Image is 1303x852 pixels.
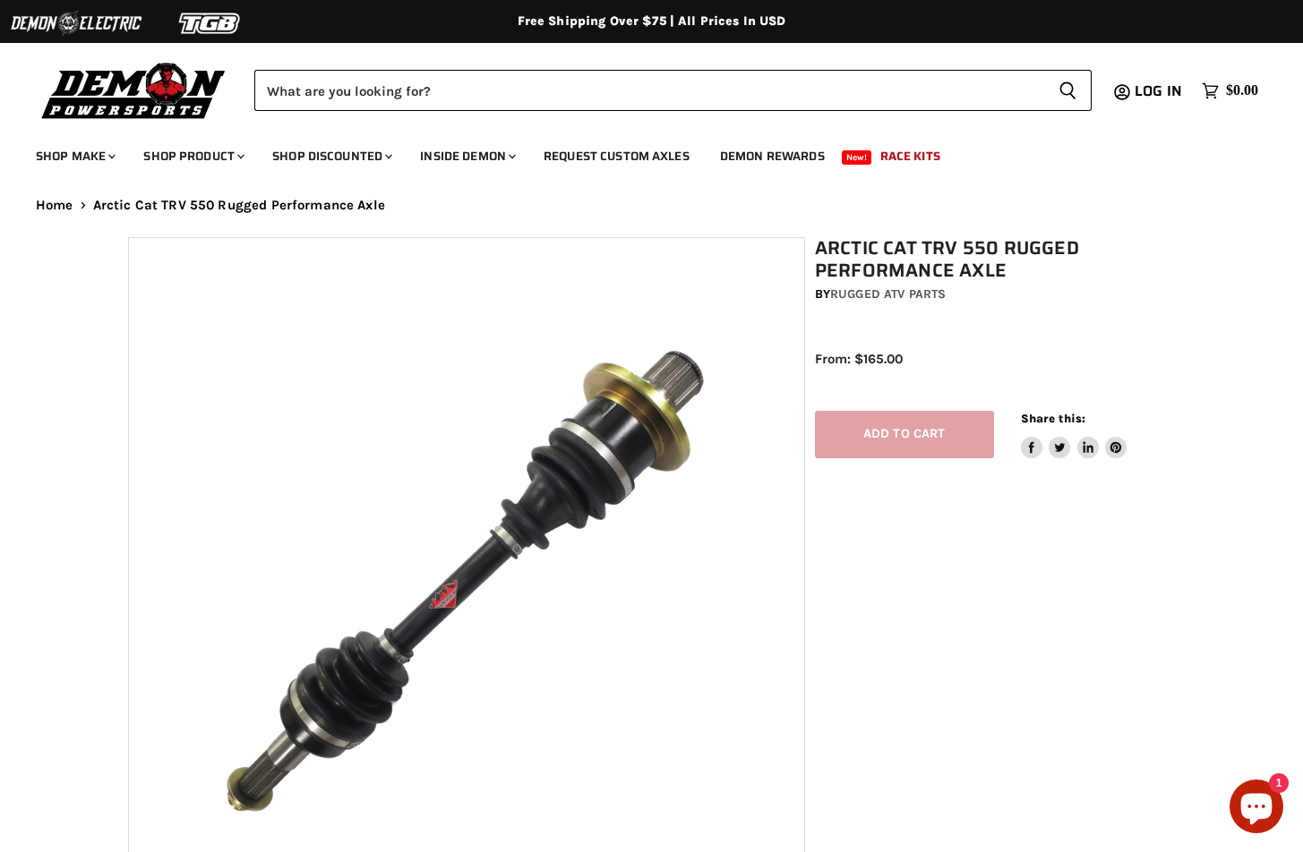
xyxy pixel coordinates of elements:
[815,351,903,367] span: From: $165.00
[867,138,954,175] a: Race Kits
[254,70,1092,111] form: Product
[22,131,1254,175] ul: Main menu
[9,6,143,40] img: Demon Electric Logo 2
[1193,78,1267,104] a: $0.00
[830,286,946,302] a: Rugged ATV Parts
[407,138,527,175] a: Inside Demon
[254,70,1044,111] input: Search
[1226,82,1258,99] span: $0.00
[143,6,278,40] img: TGB Logo 2
[1021,412,1085,425] span: Share this:
[842,150,872,165] span: New!
[22,138,126,175] a: Shop Make
[1135,80,1182,102] span: Log in
[530,138,703,175] a: Request Custom Axles
[815,285,1185,304] div: by
[815,237,1185,282] h1: Arctic Cat TRV 550 Rugged Performance Axle
[93,198,385,213] span: Arctic Cat TRV 550 Rugged Performance Axle
[36,198,73,213] a: Home
[36,58,232,122] img: Demon Powersports
[1224,780,1289,838] inbox-online-store-chat: Shopify online store chat
[1127,83,1193,99] a: Log in
[259,138,403,175] a: Shop Discounted
[707,138,838,175] a: Demon Rewards
[1044,70,1092,111] button: Search
[130,138,255,175] a: Shop Product
[1021,411,1127,458] aside: Share this:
